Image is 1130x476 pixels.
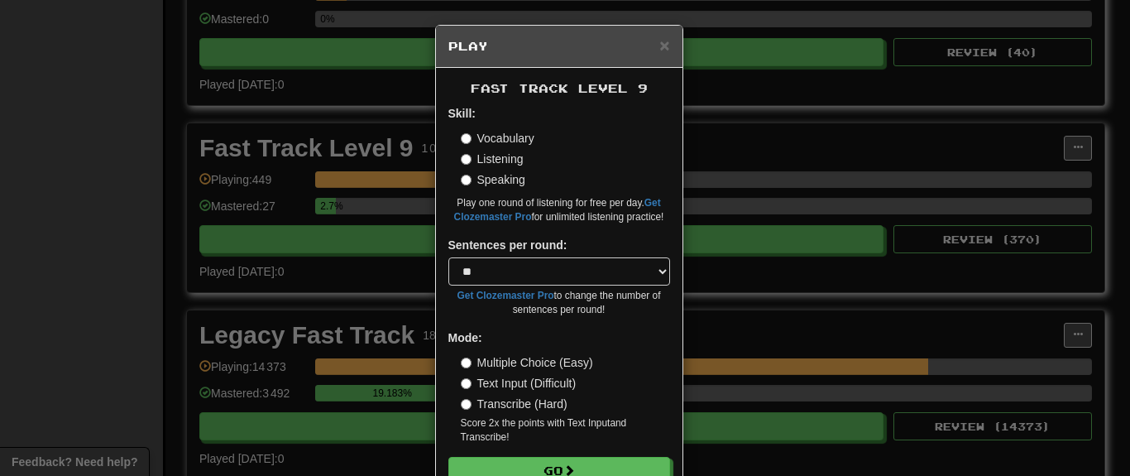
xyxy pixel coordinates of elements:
[461,130,534,147] label: Vocabulary
[461,354,593,371] label: Multiple Choice (Easy)
[461,378,472,389] input: Text Input (Difficult)
[659,36,669,54] button: Close
[461,154,472,165] input: Listening
[448,38,670,55] h5: Play
[461,133,472,144] input: Vocabulary
[461,375,577,392] label: Text Input (Difficult)
[448,331,482,344] strong: Mode:
[461,171,525,188] label: Speaking
[659,36,669,55] span: ×
[461,175,472,185] input: Speaking
[461,416,670,445] small: Score 2x the points with Text Input and Transcribe !
[448,196,670,224] small: Play one round of listening for free per day. for unlimited listening practice!
[448,289,670,317] small: to change the number of sentences per round!
[461,396,567,412] label: Transcribe (Hard)
[448,237,567,253] label: Sentences per round:
[471,81,648,95] span: Fast Track Level 9
[461,399,472,410] input: Transcribe (Hard)
[457,290,554,301] a: Get Clozemaster Pro
[461,358,472,368] input: Multiple Choice (Easy)
[448,107,476,120] strong: Skill:
[461,151,524,167] label: Listening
